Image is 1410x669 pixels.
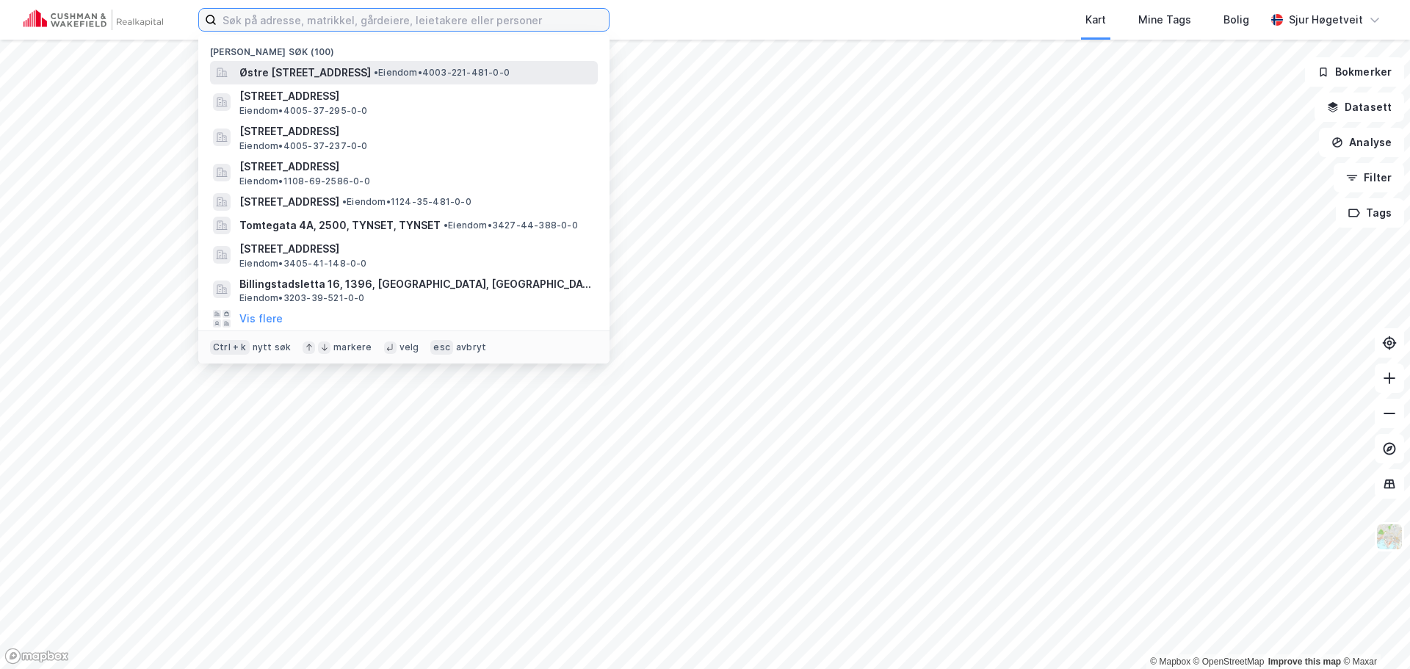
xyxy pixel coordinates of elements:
[239,275,592,293] span: Billingstadsletta 16, 1396, [GEOGRAPHIC_DATA], [GEOGRAPHIC_DATA]
[342,196,471,208] span: Eiendom • 1124-35-481-0-0
[1337,599,1410,669] iframe: Chat Widget
[374,67,510,79] span: Eiendom • 4003-221-481-0-0
[399,341,419,353] div: velg
[374,67,378,78] span: •
[239,158,592,176] span: [STREET_ADDRESS]
[239,217,441,234] span: Tomtegata 4A, 2500, TYNSET, TYNSET
[239,292,365,304] span: Eiendom • 3203-39-521-0-0
[239,193,339,211] span: [STREET_ADDRESS]
[253,341,292,353] div: nytt søk
[1336,198,1404,228] button: Tags
[217,9,609,31] input: Søk på adresse, matrikkel, gårdeiere, leietakere eller personer
[1150,657,1190,667] a: Mapbox
[1334,163,1404,192] button: Filter
[1315,93,1404,122] button: Datasett
[430,340,453,355] div: esc
[239,64,371,82] span: Østre [STREET_ADDRESS]
[444,220,448,231] span: •
[1268,657,1341,667] a: Improve this map
[342,196,347,207] span: •
[239,240,592,258] span: [STREET_ADDRESS]
[1193,657,1265,667] a: OpenStreetMap
[239,87,592,105] span: [STREET_ADDRESS]
[239,310,283,328] button: Vis flere
[239,258,367,270] span: Eiendom • 3405-41-148-0-0
[456,341,486,353] div: avbryt
[1319,128,1404,157] button: Analyse
[1223,11,1249,29] div: Bolig
[1085,11,1106,29] div: Kart
[1289,11,1363,29] div: Sjur Høgetveit
[1138,11,1191,29] div: Mine Tags
[333,341,372,353] div: markere
[1375,523,1403,551] img: Z
[239,123,592,140] span: [STREET_ADDRESS]
[444,220,578,231] span: Eiendom • 3427-44-388-0-0
[4,648,69,665] a: Mapbox homepage
[23,10,163,30] img: cushman-wakefield-realkapital-logo.202ea83816669bd177139c58696a8fa1.svg
[198,35,610,61] div: [PERSON_NAME] søk (100)
[1305,57,1404,87] button: Bokmerker
[239,105,368,117] span: Eiendom • 4005-37-295-0-0
[210,340,250,355] div: Ctrl + k
[1337,599,1410,669] div: Kontrollprogram for chat
[239,176,370,187] span: Eiendom • 1108-69-2586-0-0
[239,140,368,152] span: Eiendom • 4005-37-237-0-0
